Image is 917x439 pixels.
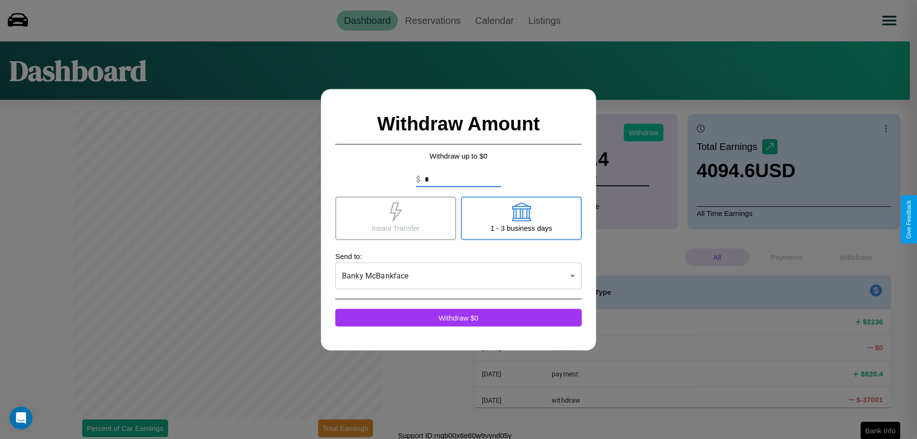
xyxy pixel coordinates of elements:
[906,200,912,239] div: Give Feedback
[335,249,582,262] p: Send to:
[372,221,419,234] p: Insant Transfer
[416,173,420,185] p: $
[335,103,582,144] h2: Withdraw Amount
[335,309,582,326] button: Withdraw $0
[10,407,32,429] iframe: Intercom live chat
[490,221,552,234] p: 1 - 3 business days
[335,262,582,289] div: Banky McBankface
[335,149,582,162] p: Withdraw up to $ 0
